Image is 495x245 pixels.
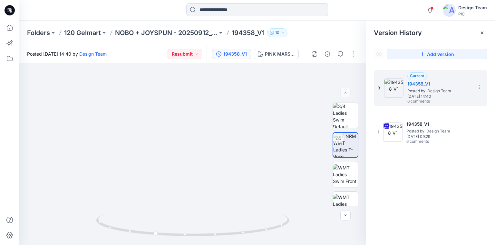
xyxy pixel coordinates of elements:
span: 1. [378,129,381,135]
span: Posted by: Design Team [406,128,471,134]
button: Show Hidden Versions [374,49,384,59]
p: 194358_V1 [232,28,265,37]
button: Add version [387,49,487,59]
span: Current [410,73,424,78]
span: 3. [378,85,382,91]
img: WMT Ladies Swim Front [333,164,358,185]
img: 3/4 Ladies Swim Default [333,103,358,128]
div: 194358_V1 [223,50,247,58]
img: 194358_V1 [384,78,403,98]
div: Design Team [458,4,487,12]
div: PIC [458,12,487,16]
img: WMT Ladies Swim Back [333,194,358,214]
span: Posted by: Design Team [407,88,472,94]
h5: 194358_V1 [406,120,471,128]
img: avatar [443,4,456,17]
a: 120 Gelmart [64,28,101,37]
div: PINK MARSHMALLOW [265,50,295,58]
span: Posted [DATE] 14:40 by [27,50,107,57]
a: Folders [27,28,50,37]
span: [DATE] 09:29 [406,134,471,139]
button: Details [322,49,333,59]
h5: 194358_V1 [407,80,472,88]
span: 6 comments [406,139,451,144]
button: Close [480,30,485,35]
button: 194358_V1 [212,49,251,59]
img: 194358_V1 [383,122,403,142]
span: Version History [374,29,422,37]
span: 6 comments [407,99,452,104]
span: [DATE] 14:40 [407,94,472,99]
a: NOBO + JOYSPUN - 20250912_120_GC [115,28,218,37]
p: 10 [275,29,279,36]
a: Design Team [79,51,107,57]
img: TT NRM WMT Ladies T-Pose [333,133,358,157]
button: 10 [267,28,287,37]
button: PINK MARSHMALLOW [254,49,299,59]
